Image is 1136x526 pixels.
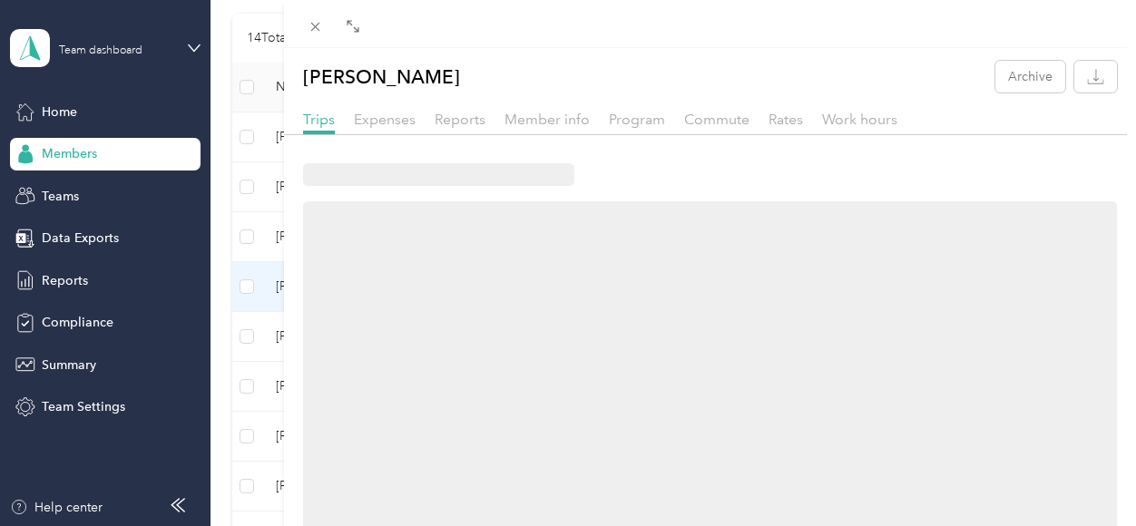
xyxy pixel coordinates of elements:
[504,111,590,128] span: Member info
[822,111,897,128] span: Work hours
[684,111,749,128] span: Commute
[435,111,485,128] span: Reports
[609,111,665,128] span: Program
[769,111,803,128] span: Rates
[995,61,1065,93] button: Archive
[354,111,416,128] span: Expenses
[303,61,460,93] p: [PERSON_NAME]
[1034,424,1136,526] iframe: Everlance-gr Chat Button Frame
[303,111,335,128] span: Trips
